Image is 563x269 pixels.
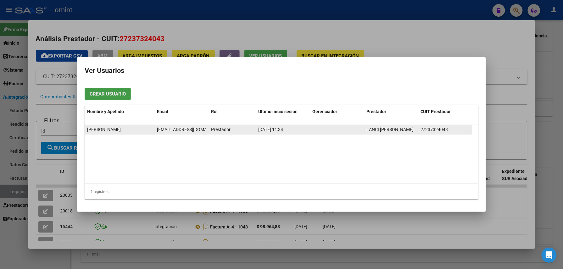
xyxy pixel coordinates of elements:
[310,105,364,118] datatable-header-cell: Gerenciador
[366,109,386,114] span: Prestador
[364,105,418,118] datatable-header-cell: Prestador
[157,127,227,132] span: lanciandrea3@gmail.com
[418,105,472,118] datatable-header-cell: CUIT Prestador
[421,109,451,114] span: CUIT Prestador
[421,127,448,132] span: 27237324043
[258,109,298,114] span: Ultimo inicio sesión
[312,109,337,114] span: Gerenciador
[85,105,154,118] datatable-header-cell: Nombre y Apellido
[211,109,218,114] span: Rol
[90,91,126,97] span: Crear Usuario
[87,109,124,114] span: Nombre y Apellido
[85,88,131,100] button: Crear Usuario
[256,105,310,118] datatable-header-cell: Ultimo inicio sesión
[154,105,209,118] datatable-header-cell: Email
[542,248,557,263] div: Open Intercom Messenger
[211,127,231,132] span: Prestador
[157,109,168,114] span: Email
[85,65,478,77] h2: Ver Usuarios
[258,127,283,132] span: [DATE] 11:34
[366,127,414,132] span: LANCI [PERSON_NAME]
[87,127,121,132] span: [PERSON_NAME]
[209,105,256,118] datatable-header-cell: Rol
[85,184,478,200] div: 1 registros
